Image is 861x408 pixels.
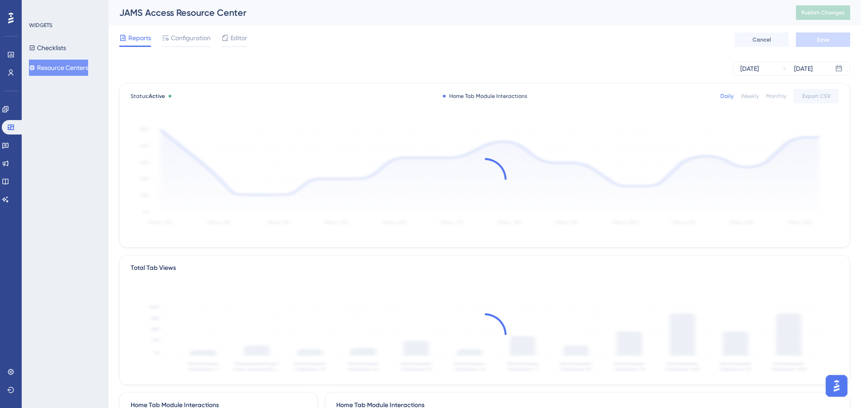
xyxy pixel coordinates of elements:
div: [DATE] [794,63,813,74]
button: Save [796,32,850,47]
button: Publish Changes [796,5,850,20]
span: Status: [131,93,165,100]
div: WIDGETS [29,22,52,29]
span: Export CSV [802,93,831,100]
button: Export CSV [794,89,839,103]
div: JAMS Access Resource Center [119,6,773,19]
span: Publish Changes [801,9,845,16]
button: Checklists [29,40,66,56]
span: Reports [128,32,151,43]
div: Home Tab Module Interactions [443,93,527,100]
div: Total Tab Views [131,263,176,274]
div: Daily [720,93,734,100]
span: Configuration [171,32,211,43]
button: Resource Centers [29,60,88,76]
button: Cancel [734,32,789,47]
div: Monthly [766,93,786,100]
span: Editor [231,32,247,43]
span: Save [817,36,829,43]
span: Cancel [753,36,771,43]
span: Active [149,93,165,99]
div: Weekly [741,93,759,100]
div: [DATE] [740,63,759,74]
iframe: UserGuiding AI Assistant Launcher [823,372,850,399]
